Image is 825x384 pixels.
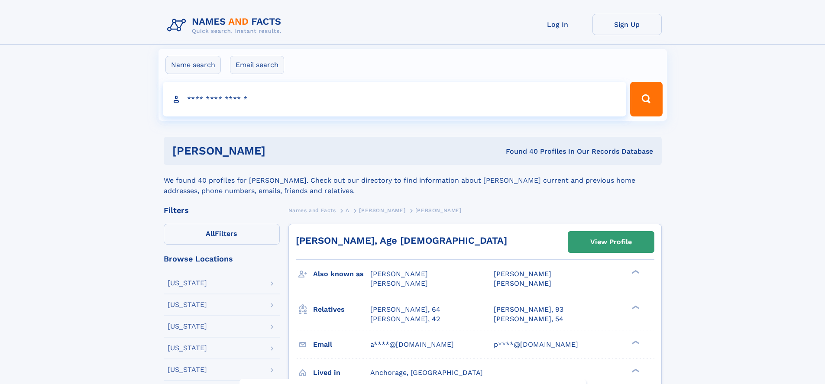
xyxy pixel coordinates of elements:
[172,145,386,156] h1: [PERSON_NAME]
[370,279,428,287] span: [PERSON_NAME]
[370,305,440,314] a: [PERSON_NAME], 64
[494,270,551,278] span: [PERSON_NAME]
[370,314,440,324] a: [PERSON_NAME], 42
[370,270,428,278] span: [PERSON_NAME]
[346,205,349,216] a: A
[346,207,349,213] span: A
[288,205,336,216] a: Names and Facts
[168,323,207,330] div: [US_STATE]
[165,56,221,74] label: Name search
[313,337,370,352] h3: Email
[370,368,483,377] span: Anchorage, [GEOGRAPHIC_DATA]
[590,232,632,252] div: View Profile
[164,224,280,245] label: Filters
[592,14,662,35] a: Sign Up
[385,147,653,156] div: Found 40 Profiles In Our Records Database
[206,229,215,238] span: All
[568,232,654,252] a: View Profile
[313,267,370,281] h3: Also known as
[630,269,640,275] div: ❯
[164,207,280,214] div: Filters
[168,280,207,287] div: [US_STATE]
[313,302,370,317] h3: Relatives
[359,205,405,216] a: [PERSON_NAME]
[415,207,462,213] span: [PERSON_NAME]
[230,56,284,74] label: Email search
[630,82,662,116] button: Search Button
[168,366,207,373] div: [US_STATE]
[164,14,288,37] img: Logo Names and Facts
[630,304,640,310] div: ❯
[164,165,662,196] div: We found 40 profiles for [PERSON_NAME]. Check out our directory to find information about [PERSON...
[168,301,207,308] div: [US_STATE]
[164,255,280,263] div: Browse Locations
[163,82,627,116] input: search input
[313,365,370,380] h3: Lived in
[168,345,207,352] div: [US_STATE]
[630,339,640,345] div: ❯
[630,368,640,373] div: ❯
[494,279,551,287] span: [PERSON_NAME]
[494,314,563,324] a: [PERSON_NAME], 54
[523,14,592,35] a: Log In
[359,207,405,213] span: [PERSON_NAME]
[494,305,563,314] a: [PERSON_NAME], 93
[296,235,507,246] a: [PERSON_NAME], Age [DEMOGRAPHIC_DATA]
